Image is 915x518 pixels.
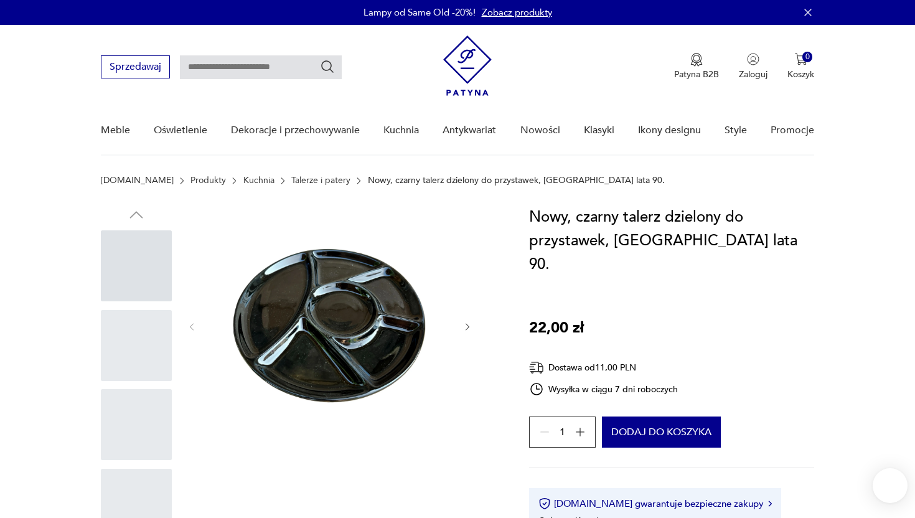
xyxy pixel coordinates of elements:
[795,53,807,65] img: Ikona koszyka
[584,106,614,154] a: Klasyki
[243,176,274,186] a: Kuchnia
[529,360,678,375] div: Dostawa od 11,00 PLN
[520,106,560,154] a: Nowości
[443,35,492,96] img: Patyna - sklep z meblami i dekoracjami vintage
[154,106,207,154] a: Oświetlenie
[690,53,703,67] img: Ikona medalu
[638,106,701,154] a: Ikony designu
[739,53,767,80] button: Zaloguj
[787,68,814,80] p: Koszyk
[739,68,767,80] p: Zaloguj
[674,53,719,80] button: Patyna B2B
[383,106,419,154] a: Kuchnia
[771,106,814,154] a: Promocje
[209,205,449,446] img: Zdjęcie produktu Nowy, czarny talerz dzielony do przystawek, Niemcy lata 90.
[231,106,360,154] a: Dekoracje i przechowywanie
[291,176,350,186] a: Talerze i patery
[190,176,226,186] a: Produkty
[529,205,815,276] h1: Nowy, czarny talerz dzielony do przystawek, [GEOGRAPHIC_DATA] lata 90.
[482,6,552,19] a: Zobacz produkty
[602,417,721,448] button: Dodaj do koszyka
[787,53,814,80] button: 0Koszyk
[802,52,813,62] div: 0
[538,497,551,510] img: Ikona certyfikatu
[560,428,565,436] span: 1
[101,55,170,78] button: Sprzedawaj
[873,468,908,503] iframe: Smartsupp widget button
[101,64,170,72] a: Sprzedawaj
[674,53,719,80] a: Ikona medaluPatyna B2B
[538,497,772,510] button: [DOMAIN_NAME] gwarantuje bezpieczne zakupy
[320,59,335,74] button: Szukaj
[747,53,759,65] img: Ikonka użytkownika
[529,382,678,397] div: Wysyłka w ciągu 7 dni roboczych
[529,360,544,375] img: Ikona dostawy
[364,6,476,19] p: Lampy od Same Old -20%!
[101,106,130,154] a: Meble
[101,176,174,186] a: [DOMAIN_NAME]
[443,106,496,154] a: Antykwariat
[674,68,719,80] p: Patyna B2B
[529,316,584,340] p: 22,00 zł
[768,501,772,507] img: Ikona strzałki w prawo
[725,106,747,154] a: Style
[368,176,665,186] p: Nowy, czarny talerz dzielony do przystawek, [GEOGRAPHIC_DATA] lata 90.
